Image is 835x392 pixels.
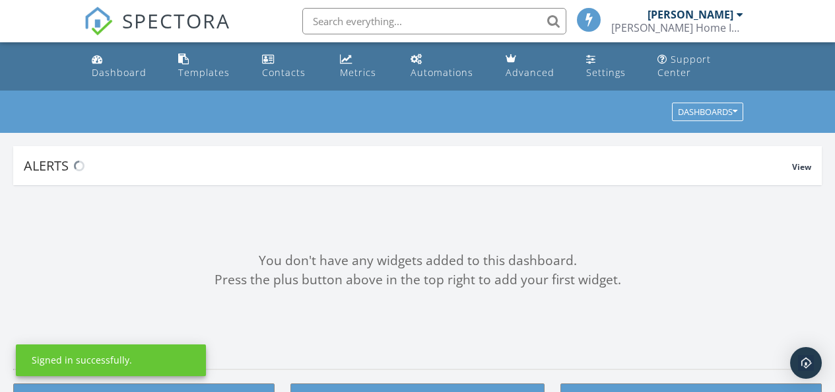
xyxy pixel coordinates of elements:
span: SPECTORA [122,7,230,34]
div: Press the plus button above in the top right to add your first widget. [13,270,822,290]
div: Dashboards [678,108,737,117]
div: Templates [178,66,230,79]
div: Settings [586,66,626,79]
a: Advanced [500,48,570,85]
input: Search everything... [302,8,566,34]
div: Signed in successfully. [32,354,132,367]
span: View [792,161,811,173]
a: Automations (Basic) [405,48,490,85]
div: Dashboard [92,66,147,79]
div: Automations [411,66,473,79]
a: Support Center [652,48,749,85]
div: Support Center [657,53,711,79]
a: Settings [581,48,642,85]
img: The Best Home Inspection Software - Spectora [84,7,113,36]
a: Dashboard [86,48,163,85]
a: Templates [173,48,246,85]
div: Advanced [506,66,554,79]
a: Metrics [335,48,395,85]
div: You don't have any widgets added to this dashboard. [13,251,822,270]
div: [PERSON_NAME] [648,8,733,21]
a: Contacts [257,48,323,85]
div: Open Intercom Messenger [790,347,822,379]
div: Alerts [24,157,792,175]
div: Metrics [340,66,376,79]
a: SPECTORA [84,18,230,46]
button: Dashboards [672,103,743,122]
div: Contacts [262,66,306,79]
div: Ivey Home Inspection Service [611,21,743,34]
